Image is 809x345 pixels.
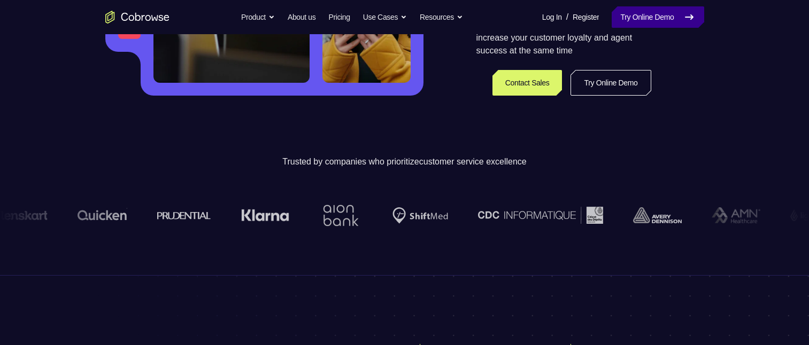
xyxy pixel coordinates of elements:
[419,157,527,166] span: customer service excellence
[328,6,350,28] a: Pricing
[420,6,463,28] button: Resources
[241,6,275,28] button: Product
[288,6,315,28] a: About us
[492,70,563,96] a: Contact Sales
[497,207,546,223] img: quicken
[363,6,407,28] button: Use Cases
[571,70,651,96] a: Try Online Demo
[576,211,630,219] img: prudential
[105,207,153,223] img: avery-dennison
[105,11,169,23] a: Go to the home page
[262,209,311,221] img: Lightspeed
[612,6,704,28] a: Try Online Demo
[542,6,562,28] a: Log In
[419,210,467,220] img: lenskart
[573,6,599,28] a: Register
[476,19,651,57] p: Knock down communication barriers and increase your customer loyalty and agent success at the sam...
[183,207,232,224] img: AMN Healthcare
[566,11,568,23] span: /
[341,204,389,226] img: Discovery Bank
[660,209,708,222] img: Klarna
